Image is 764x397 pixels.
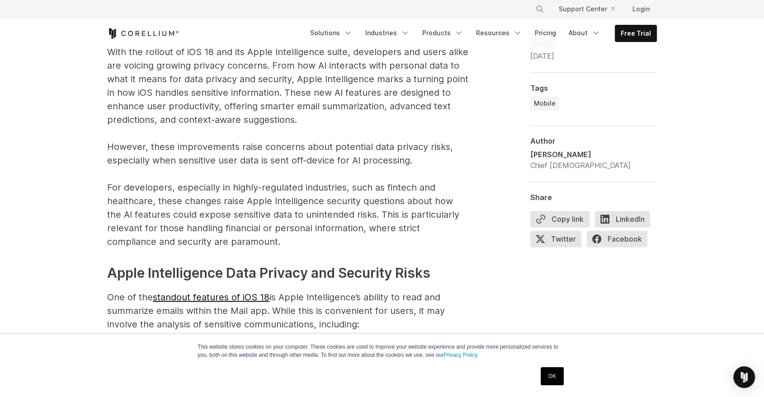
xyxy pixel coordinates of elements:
[552,1,622,17] a: Support Center
[305,25,358,41] a: Solutions
[532,1,548,17] button: Search
[587,231,647,247] span: Facebook
[625,1,657,17] a: Login
[530,160,631,171] div: Chief [DEMOGRAPHIC_DATA]
[107,290,469,331] p: One of the is Apple Intelligence’s ability to read and summarize emails within the Mail app. Whil...
[595,211,650,227] span: LinkedIn
[615,25,656,42] a: Free Trial
[587,231,653,251] a: Facebook
[541,367,564,385] a: OK
[471,25,528,41] a: Resources
[530,149,631,160] div: [PERSON_NAME]
[530,96,559,111] a: Mobile
[733,366,755,388] div: Open Intercom Messenger
[530,231,581,247] span: Twitter
[530,136,657,145] div: Author
[360,25,415,41] a: Industries
[530,211,590,227] button: Copy link
[563,25,606,41] a: About
[107,265,430,281] strong: Apple Intelligence Data Privacy and Security Risks
[524,1,657,17] div: Navigation Menu
[530,231,587,251] a: Twitter
[107,45,469,248] p: With the rollout of iOS 18 and its Apple Intelligence suite, developers and users alike are voici...
[530,51,554,61] span: [DATE]
[107,28,179,39] a: Corellium Home
[595,211,656,231] a: LinkedIn
[417,25,469,41] a: Products
[529,25,561,41] a: Pricing
[305,25,657,42] div: Navigation Menu
[198,343,566,359] p: This website stores cookies on your computer. These cookies are used to improve your website expe...
[443,352,478,358] a: Privacy Policy.
[530,193,657,202] div: Share
[534,99,556,108] span: Mobile
[530,84,657,93] div: Tags
[153,292,269,303] a: standout features of iOS 18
